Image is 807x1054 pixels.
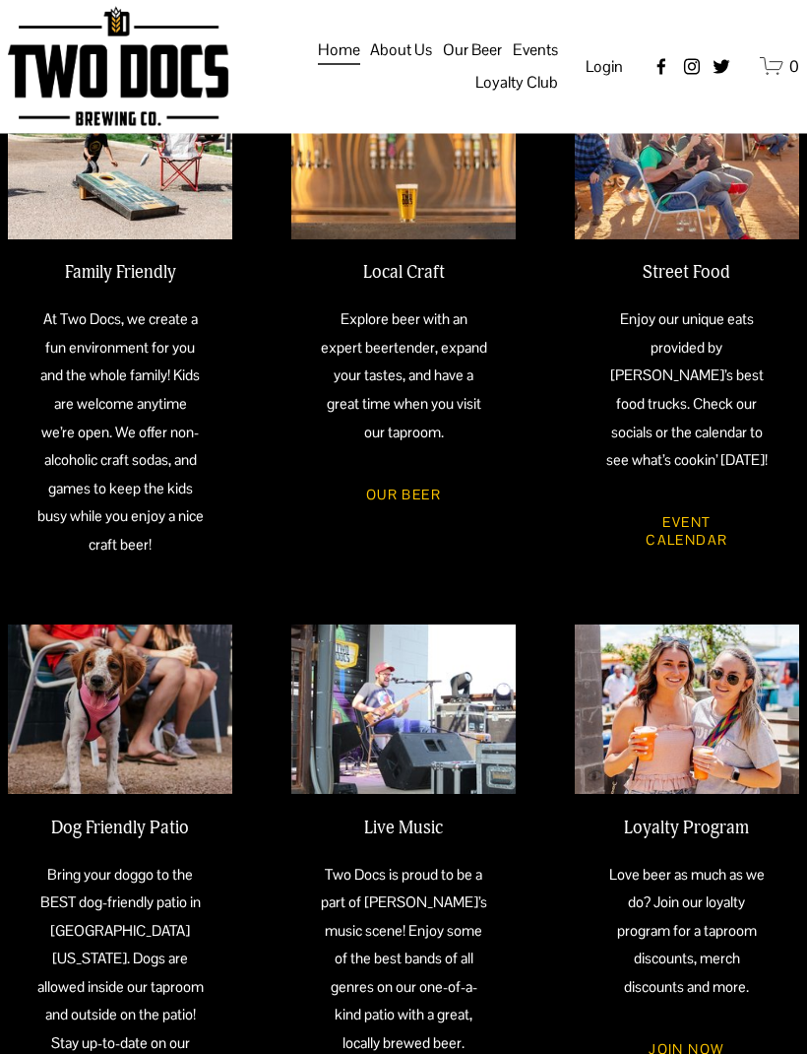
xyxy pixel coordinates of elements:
[36,262,205,284] h2: Family Friendly
[575,626,799,795] img: Two young women smiling and holding drinks at an outdoor event on a sunny day, with tents and peo...
[320,262,488,284] h2: Local Craft
[712,57,731,77] a: twitter-unauth
[602,306,771,475] p: Enjoy our unique eats provided by [PERSON_NAME]’s best food trucks. Check our socials or the cale...
[8,71,232,240] img: A girl playing cornhole outdoors on a sunny day, with parked cars and a building in the backgroun...
[602,497,771,566] a: Event Calendar
[291,626,516,795] img: Male musician with glasses and a red cap, singing and playing an electric guitar on stage at an o...
[586,52,623,82] a: Login
[443,35,502,65] span: Our Beer
[320,818,488,839] h2: Live Music
[475,67,558,100] a: folder dropdown
[575,71,799,240] img: People sitting and socializing outdoors at a festival or event in the late afternoon, with some p...
[513,35,558,65] span: Events
[513,33,558,67] a: folder dropdown
[8,7,228,126] img: Two Docs Brewing Co.
[443,33,502,67] a: folder dropdown
[36,818,205,839] h2: Dog Friendly Patio
[370,35,432,65] span: About Us
[682,57,702,77] a: instagram-unauth
[760,54,799,79] a: 0 items in cart
[789,56,799,77] span: 0
[586,56,623,77] span: Login
[320,306,488,447] p: Explore beer with an expert beertender, expand your tastes, and have a great time when you visit ...
[318,33,360,67] a: Home
[339,470,468,521] a: Our Beer
[602,862,771,1003] p: Love beer as much as we do? Join our loyalty program for a taproom discounts, merch discounts and...
[602,818,771,839] h2: Loyalty Program
[291,71,516,240] img: A glass of beer with the logo of Two Docs Brewing Company, placed on a bar counter with a blurred...
[652,57,671,77] a: Facebook
[475,68,558,98] span: Loyalty Club
[36,306,205,560] p: At Two Docs, we create a fun environment for you and the whole family! Kids are welcome anytime w...
[370,33,432,67] a: folder dropdown
[602,262,771,284] h2: Street Food
[8,626,232,795] img: A happy young dog with white and brown fur, wearing a pink harness, standing on gravel with its t...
